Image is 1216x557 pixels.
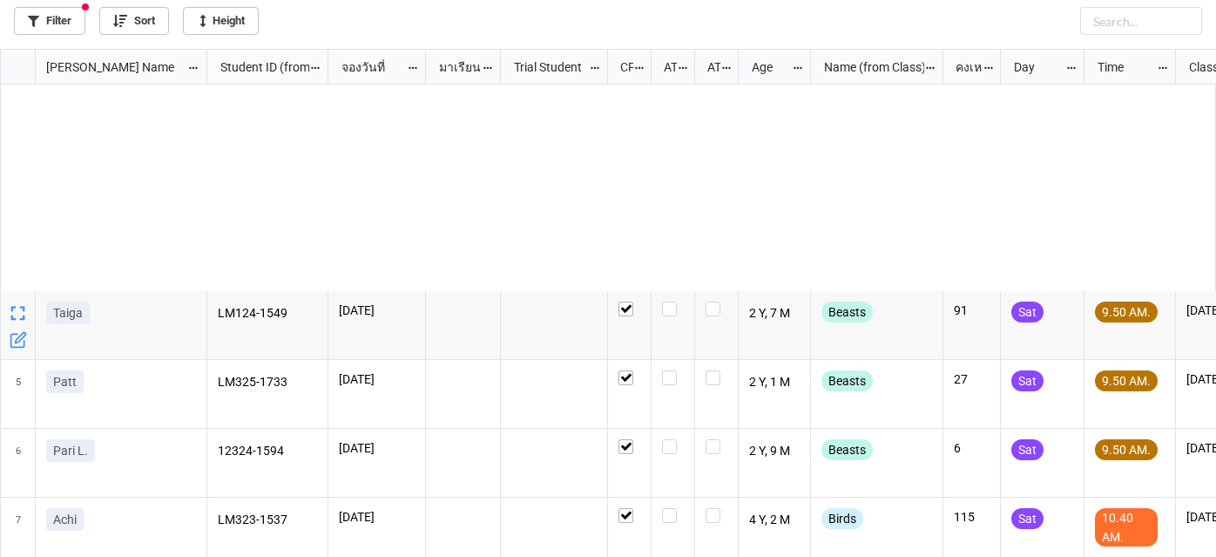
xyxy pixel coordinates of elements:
[218,439,318,464] p: 12324-1594
[697,58,721,77] div: ATK
[331,58,407,77] div: จองวันที่
[99,7,169,35] a: Sort
[1,50,207,85] div: grid
[954,302,990,319] p: 91
[821,370,873,391] div: Beasts
[1095,508,1158,547] div: 10.40 AM.
[16,360,21,428] span: 5
[1011,508,1044,529] div: Sat
[218,370,318,395] p: LM325-1733
[653,58,678,77] div: ATT
[339,439,415,457] p: [DATE]
[945,58,982,77] div: คงเหลือ (from Nick Name)
[53,304,83,322] p: Taiga
[821,508,863,529] div: Birds
[1095,439,1158,460] div: 9.50 AM.
[1003,58,1065,77] div: Day
[14,7,85,35] a: Filter
[741,58,793,77] div: Age
[749,302,801,326] p: 2 Y, 7 M
[210,58,309,77] div: Student ID (from [PERSON_NAME] Name)
[610,58,634,77] div: CF
[1011,302,1044,323] div: Sat
[821,302,873,323] div: Beasts
[53,511,77,528] p: Achi
[954,370,990,388] p: 27
[53,442,88,459] p: Pari L.
[53,373,77,391] p: Patt
[1087,58,1157,77] div: Time
[1095,302,1158,323] div: 9.50 AM.
[36,58,187,77] div: [PERSON_NAME] Name
[1095,370,1158,391] div: 9.50 AM.
[339,370,415,388] p: [DATE]
[218,508,318,533] p: LM323-1537
[503,58,589,77] div: Trial Student
[218,302,318,326] p: LM124-1549
[814,58,923,77] div: Name (from Class)
[1011,439,1044,460] div: Sat
[339,302,415,319] p: [DATE]
[16,429,21,497] span: 6
[183,7,259,35] a: Height
[749,370,801,395] p: 2 Y, 1 M
[339,508,415,526] p: [DATE]
[429,58,483,77] div: มาเรียน
[1011,370,1044,391] div: Sat
[1080,7,1202,35] input: Search...
[749,439,801,464] p: 2 Y, 9 M
[821,439,873,460] div: Beasts
[954,508,990,526] p: 115
[954,439,990,457] p: 6
[749,508,801,533] p: 4 Y, 2 M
